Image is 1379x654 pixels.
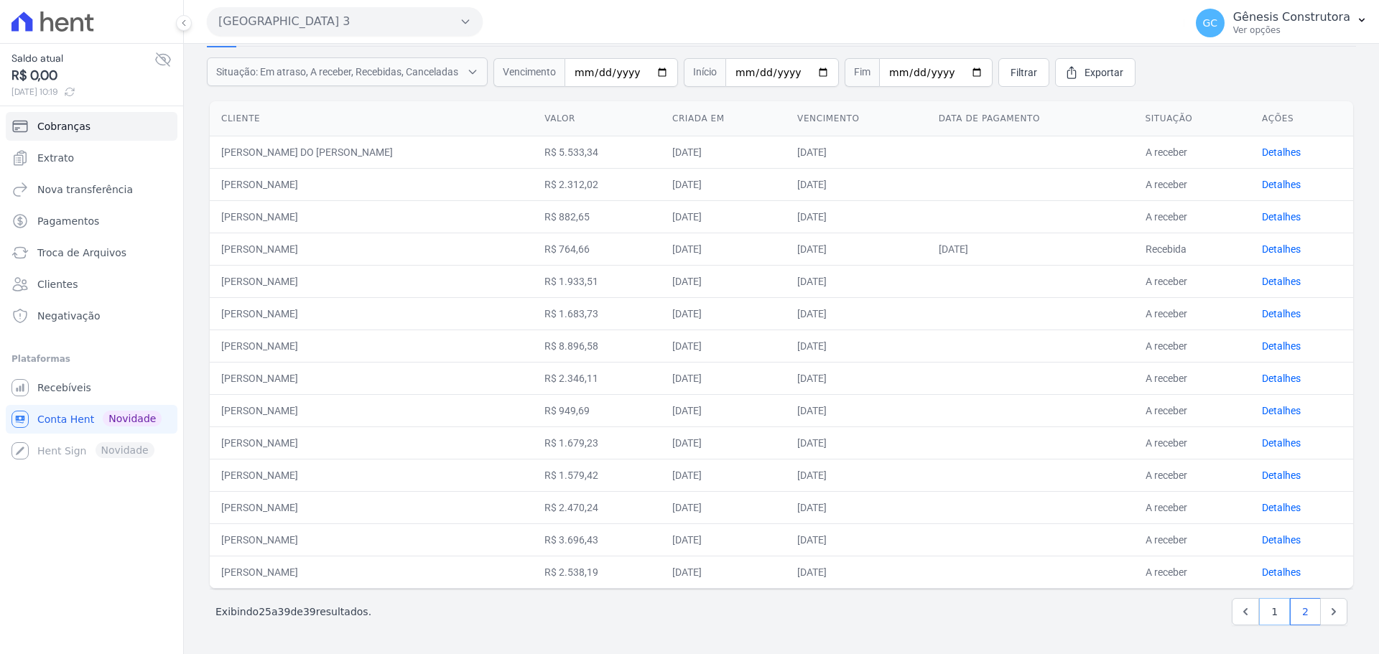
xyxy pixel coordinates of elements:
[37,151,74,165] span: Extrato
[37,214,99,228] span: Pagamentos
[533,523,661,556] td: R$ 3.696,43
[786,426,927,459] td: [DATE]
[786,556,927,588] td: [DATE]
[786,168,927,200] td: [DATE]
[210,556,533,588] td: [PERSON_NAME]
[11,66,154,85] span: R$ 0,00
[207,7,483,36] button: [GEOGRAPHIC_DATA] 3
[1320,598,1347,625] a: Next
[1262,534,1301,546] a: Detalhes
[533,136,661,168] td: R$ 5.533,34
[1262,437,1301,449] a: Detalhes
[1134,330,1251,362] td: A receber
[1262,566,1301,578] a: Detalhes
[533,426,661,459] td: R$ 1.679,23
[533,556,661,588] td: R$ 2.538,19
[533,362,661,394] td: R$ 2.346,11
[37,380,91,395] span: Recebíveis
[661,136,786,168] td: [DATE]
[786,362,927,394] td: [DATE]
[1134,297,1251,330] td: A receber
[1134,459,1251,491] td: A receber
[1262,502,1301,513] a: Detalhes
[216,65,458,79] span: Situação: Em atraso, A receber, Recebidas, Canceladas
[1262,308,1301,319] a: Detalhes
[1085,65,1123,80] span: Exportar
[661,556,786,588] td: [DATE]
[11,350,172,368] div: Plataformas
[1202,18,1217,28] span: GC
[786,394,927,426] td: [DATE]
[1134,233,1251,265] td: Recebida
[661,491,786,523] td: [DATE]
[6,270,177,299] a: Clientes
[661,265,786,297] td: [DATE]
[103,411,162,426] span: Novidade
[6,207,177,235] a: Pagamentos
[1290,598,1321,625] a: 2
[1259,598,1290,625] a: 1
[493,58,565,87] span: Vencimento
[533,233,661,265] td: R$ 764,66
[210,101,533,136] th: Cliente
[1134,491,1251,523] td: A receber
[533,265,661,297] td: R$ 1.933,51
[1262,146,1301,158] a: Detalhes
[661,101,786,136] th: Criada em
[1262,340,1301,352] a: Detalhes
[210,200,533,233] td: [PERSON_NAME]
[1262,211,1301,223] a: Detalhes
[661,200,786,233] td: [DATE]
[661,459,786,491] td: [DATE]
[1134,101,1251,136] th: Situação
[786,136,927,168] td: [DATE]
[210,136,533,168] td: [PERSON_NAME] DO [PERSON_NAME]
[661,523,786,556] td: [DATE]
[6,373,177,402] a: Recebíveis
[278,606,291,617] span: 39
[998,58,1049,87] a: Filtrar
[927,233,1134,265] td: [DATE]
[6,144,177,172] a: Extrato
[786,297,927,330] td: [DATE]
[786,459,927,491] td: [DATE]
[661,168,786,200] td: [DATE]
[210,168,533,200] td: [PERSON_NAME]
[210,265,533,297] td: [PERSON_NAME]
[533,491,661,523] td: R$ 2.470,24
[1134,523,1251,556] td: A receber
[684,58,725,87] span: Início
[533,297,661,330] td: R$ 1.683,73
[37,277,78,291] span: Clientes
[37,246,126,260] span: Troca de Arquivos
[11,112,172,465] nav: Sidebar
[259,606,271,617] span: 25
[533,394,661,426] td: R$ 949,69
[1233,24,1350,36] p: Ver opções
[1184,3,1379,43] button: GC Gênesis Construtora Ver opções
[533,459,661,491] td: R$ 1.579,42
[786,330,927,362] td: [DATE]
[1011,65,1037,80] span: Filtrar
[1134,200,1251,233] td: A receber
[1250,101,1353,136] th: Ações
[786,233,927,265] td: [DATE]
[210,394,533,426] td: [PERSON_NAME]
[1262,243,1301,255] a: Detalhes
[6,405,177,434] a: Conta Hent Novidade
[210,330,533,362] td: [PERSON_NAME]
[303,606,316,617] span: 39
[1134,394,1251,426] td: A receber
[661,426,786,459] td: [DATE]
[533,330,661,362] td: R$ 8.896,58
[215,604,371,619] p: Exibindo a de resultados.
[1134,556,1251,588] td: A receber
[6,302,177,330] a: Negativação
[6,238,177,267] a: Troca de Arquivos
[210,426,533,459] td: [PERSON_NAME]
[1262,179,1301,190] a: Detalhes
[37,309,101,323] span: Negativação
[1262,276,1301,287] a: Detalhes
[6,112,177,141] a: Cobranças
[661,297,786,330] td: [DATE]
